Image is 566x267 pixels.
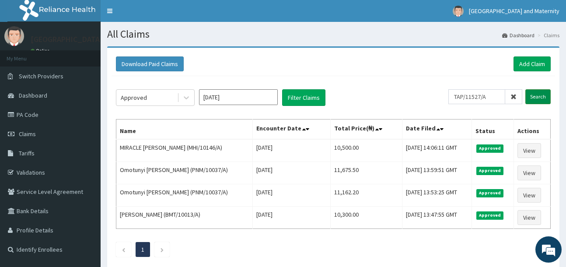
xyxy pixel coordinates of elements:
[4,26,24,46] img: User Image
[107,28,559,40] h1: All Claims
[4,176,167,207] textarea: Type your message and hit 'Enter'
[253,119,330,140] th: Encounter Date
[330,119,402,140] th: Total Price(₦)
[19,91,47,99] span: Dashboard
[253,139,330,162] td: [DATE]
[517,188,541,203] a: View
[525,89,551,104] input: Search
[122,246,126,253] a: Previous page
[160,246,164,253] a: Next page
[517,210,541,225] a: View
[402,184,472,207] td: [DATE] 13:53:25 GMT
[19,72,63,80] span: Switch Providers
[31,35,152,43] p: [GEOGRAPHIC_DATA] and Maternity
[453,6,464,17] img: User Image
[45,49,147,60] div: Chat with us now
[535,32,559,39] li: Claims
[116,56,184,71] button: Download Paid Claims
[31,48,52,54] a: Online
[141,246,144,253] a: Page 1 is your current page
[16,44,35,66] img: d_794563401_company_1708531726252_794563401
[330,162,402,184] td: 11,675.50
[330,184,402,207] td: 11,162.20
[476,144,504,152] span: Approved
[476,211,504,219] span: Approved
[19,130,36,138] span: Claims
[402,119,472,140] th: Date Filed
[253,162,330,184] td: [DATE]
[253,184,330,207] td: [DATE]
[448,89,505,104] input: Search by HMO ID
[402,162,472,184] td: [DATE] 13:59:51 GMT
[469,7,559,15] span: [GEOGRAPHIC_DATA] and Maternity
[476,167,504,175] span: Approved
[402,139,472,162] td: [DATE] 14:06:11 GMT
[402,207,472,229] td: [DATE] 13:47:55 GMT
[19,149,35,157] span: Tariffs
[116,207,253,229] td: [PERSON_NAME] (BMT/10013/A)
[121,93,147,102] div: Approved
[472,119,514,140] th: Status
[51,79,121,167] span: We're online!
[502,32,535,39] a: Dashboard
[116,139,253,162] td: MIRACLE [PERSON_NAME] (MHI/10146/A)
[116,119,253,140] th: Name
[116,162,253,184] td: Omotunyi [PERSON_NAME] (PNM/10037/A)
[517,165,541,180] a: View
[514,119,551,140] th: Actions
[143,4,164,25] div: Minimize live chat window
[514,56,551,71] a: Add Claim
[330,207,402,229] td: 10,300.00
[116,184,253,207] td: Omotunyi [PERSON_NAME] (PNM/10037/A)
[330,139,402,162] td: 10,500.00
[282,89,325,106] button: Filter Claims
[476,189,504,197] span: Approved
[517,143,541,158] a: View
[253,207,330,229] td: [DATE]
[199,89,278,105] input: Select Month and Year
